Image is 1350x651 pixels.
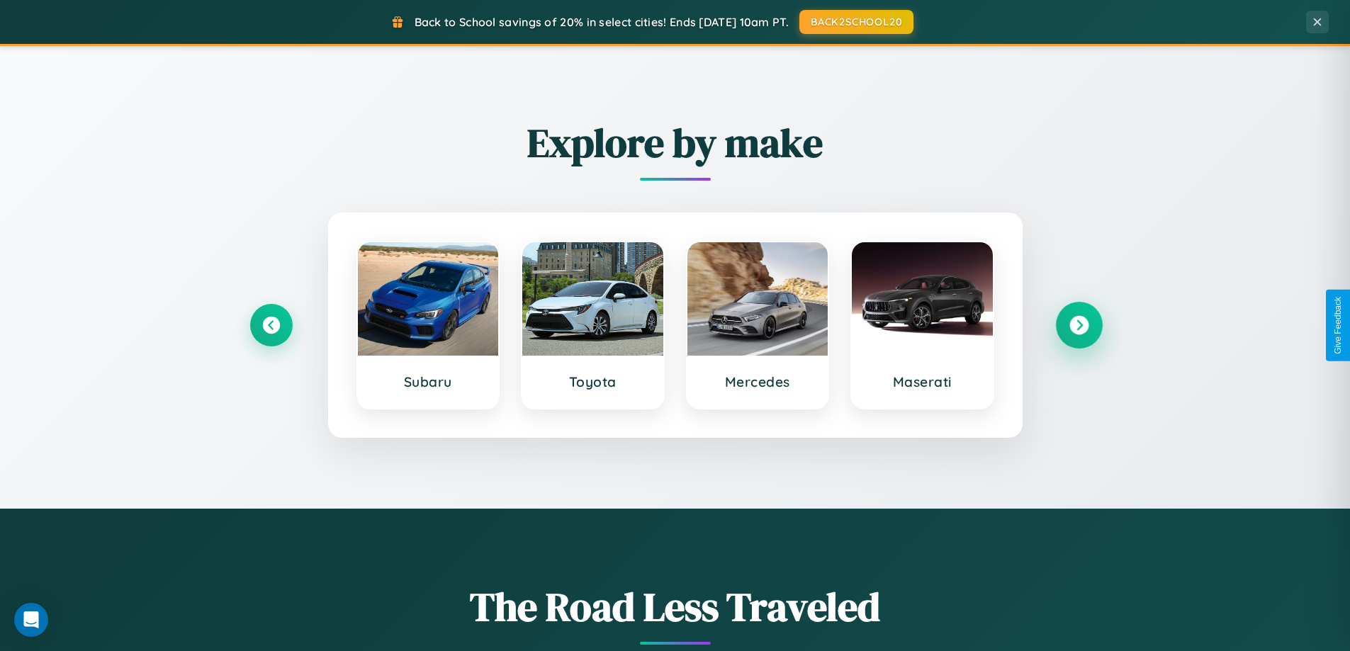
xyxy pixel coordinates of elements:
[536,373,649,390] h3: Toyota
[415,15,789,29] span: Back to School savings of 20% in select cities! Ends [DATE] 10am PT.
[250,579,1101,634] h1: The Road Less Traveled
[250,115,1101,170] h2: Explore by make
[799,10,913,34] button: BACK2SCHOOL20
[372,373,485,390] h3: Subaru
[14,603,48,637] div: Open Intercom Messenger
[702,373,814,390] h3: Mercedes
[866,373,979,390] h3: Maserati
[1333,297,1343,354] div: Give Feedback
